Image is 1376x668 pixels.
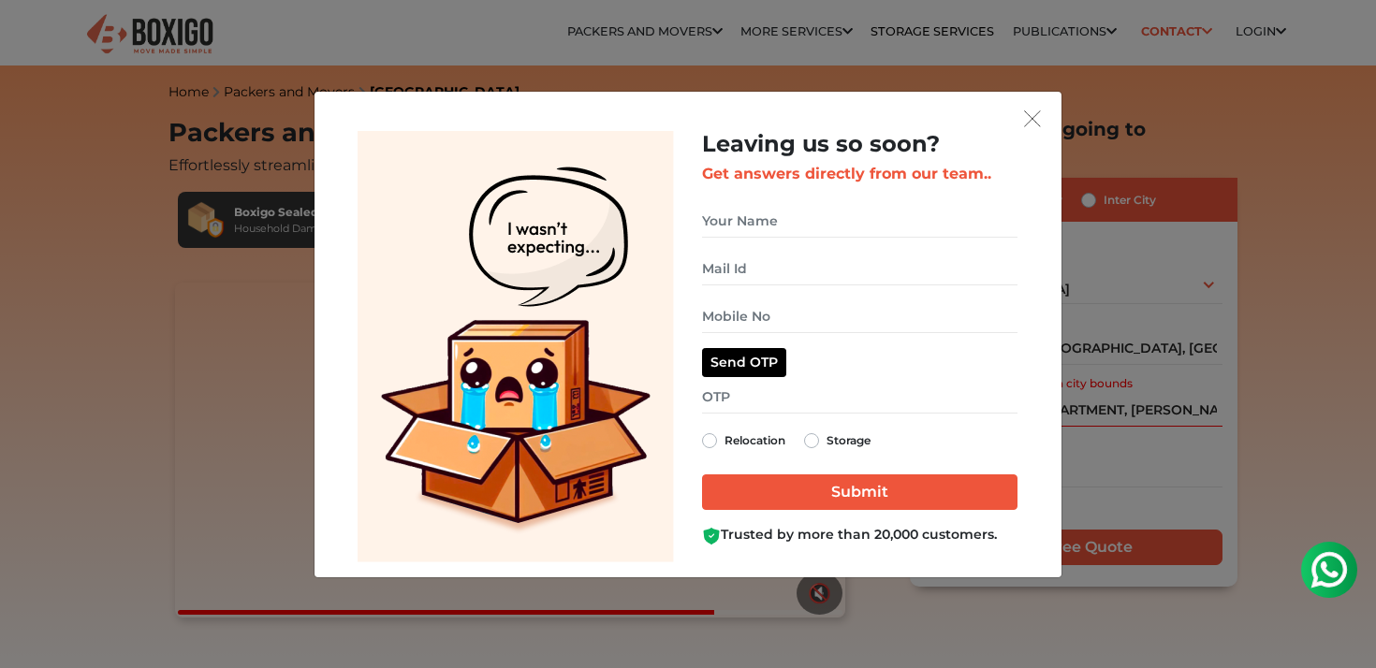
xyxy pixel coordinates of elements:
[19,19,56,56] img: whatsapp-icon.svg
[702,527,721,545] img: Boxigo Customer Shield
[702,165,1017,182] h3: Get answers directly from our team..
[702,474,1017,510] input: Submit
[1024,110,1041,127] img: exit
[358,131,674,562] img: Lead Welcome Image
[725,429,785,452] label: Relocation
[702,348,786,377] button: Send OTP
[702,300,1017,333] input: Mobile No
[827,429,871,452] label: Storage
[702,381,1017,414] input: OTP
[702,131,1017,158] h2: Leaving us so soon?
[702,253,1017,285] input: Mail Id
[702,205,1017,238] input: Your Name
[702,525,1017,545] div: Trusted by more than 20,000 customers.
